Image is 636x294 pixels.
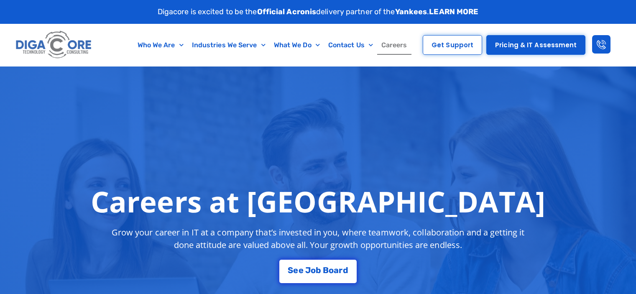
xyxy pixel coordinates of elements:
a: See Job Board [279,260,356,283]
span: Get Support [432,42,473,48]
img: Digacore logo 1 [14,28,94,62]
a: Contact Us [324,36,377,55]
h1: Careers at [GEOGRAPHIC_DATA] [91,184,545,218]
a: Get Support [423,35,482,55]
a: LEARN MORE [429,7,478,16]
a: Pricing & IT Assessment [486,35,585,55]
nav: Menu [128,36,417,55]
a: Industries We Serve [188,36,270,55]
strong: Yankees [395,7,427,16]
strong: Official Acronis [257,7,317,16]
a: Careers [377,36,411,55]
p: Grow your career in IT at a company that’s invested in you, where teamwork, collaboration and a g... [104,226,532,251]
span: J [305,266,311,274]
a: Who We Are [133,36,188,55]
p: Digacore is excited to be the delivery partner of the . [158,6,479,18]
span: b [316,266,321,274]
a: What We Do [270,36,324,55]
span: e [293,266,298,274]
span: o [311,266,316,274]
span: e [299,266,304,274]
span: r [339,266,342,274]
span: S [288,266,293,274]
span: Pricing & IT Assessment [495,42,577,48]
span: a [334,266,339,274]
span: B [323,266,329,274]
span: o [329,266,334,274]
span: d [343,266,348,274]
